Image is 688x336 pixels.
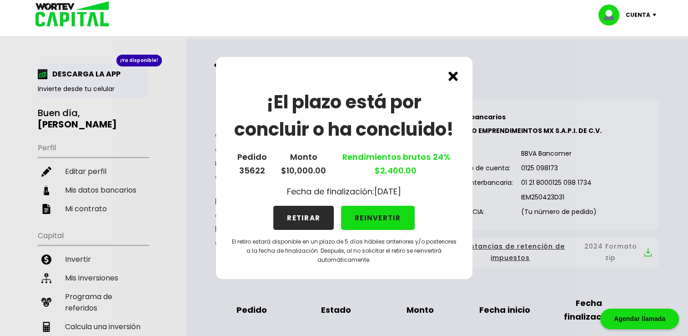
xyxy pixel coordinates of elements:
[431,151,451,163] span: 24%
[650,14,663,16] img: icon-down
[341,206,415,230] button: REINVERTIR
[448,71,458,81] img: cross.ed5528e3.svg
[598,5,626,25] img: profile-image
[626,8,650,22] p: Cuenta
[340,151,451,176] a: Rendimientos brutos $2,400.00
[231,237,458,265] p: El retiro estará disponible en un plazo de 5 días hábiles anteriores y/o posteriores a la fecha d...
[287,185,401,199] p: Fecha de finalización: [DATE]
[231,88,458,143] h1: ¡El plazo está por concluir o ha concluido!
[600,309,679,329] div: Agendar llamada
[281,150,326,178] p: Monto $10,000.00
[237,150,267,178] p: Pedido 35622
[273,206,334,230] button: RETIRAR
